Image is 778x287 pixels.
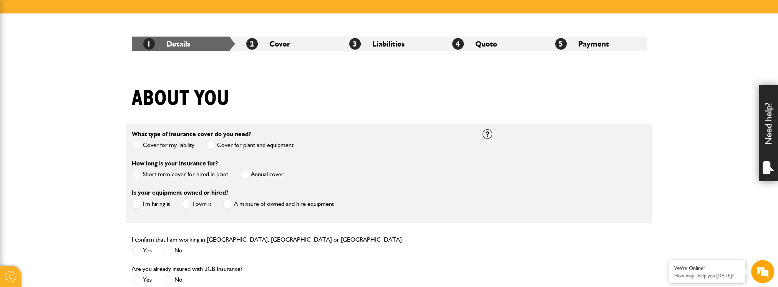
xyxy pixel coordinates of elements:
[674,273,740,279] p: How may I help you today?
[40,43,129,53] div: Chat with us now
[132,266,242,272] label: Are you already insured with JCB Insurance?
[10,117,140,133] input: Enter your phone number
[132,246,152,255] label: Yes
[163,246,182,255] label: No
[132,86,229,112] h1: About you
[132,160,218,167] label: How long is your insurance for?
[163,275,182,285] label: No
[674,265,740,272] div: We're Online!
[223,199,334,209] label: A mixture of owned and hire equipment
[441,37,544,51] li: Quote
[132,237,402,243] label: I confirm that I am working in [GEOGRAPHIC_DATA], [GEOGRAPHIC_DATA] or [GEOGRAPHIC_DATA]
[10,139,140,219] textarea: Type your message and hit 'Enter'
[105,226,139,236] em: Start Chat
[132,140,194,150] label: Cover for my liability
[13,43,32,53] img: d_20077148190_company_1631870298795_20077148190
[338,37,441,51] li: Liabilities
[132,170,228,179] label: Short term cover for hired in plant
[132,199,170,209] label: I'm hiring it
[235,37,338,51] li: Cover
[10,71,140,88] input: Enter your last name
[132,37,235,51] li: Details
[206,140,294,150] label: Cover for plant and equipment
[126,4,144,22] div: Minimize live chat window
[132,190,228,196] label: Is your equipment owned or hired?
[10,94,140,111] input: Enter your email address
[240,170,284,179] label: Annual cover
[349,38,361,50] span: 3
[555,38,567,50] span: 5
[132,275,152,285] label: Yes
[452,38,464,50] span: 4
[132,131,251,137] label: What type of insurance cover do you need?
[544,37,647,51] li: Payment
[181,199,211,209] label: I own it
[246,38,258,50] span: 2
[143,38,155,50] span: 1
[759,85,778,181] div: Need help?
